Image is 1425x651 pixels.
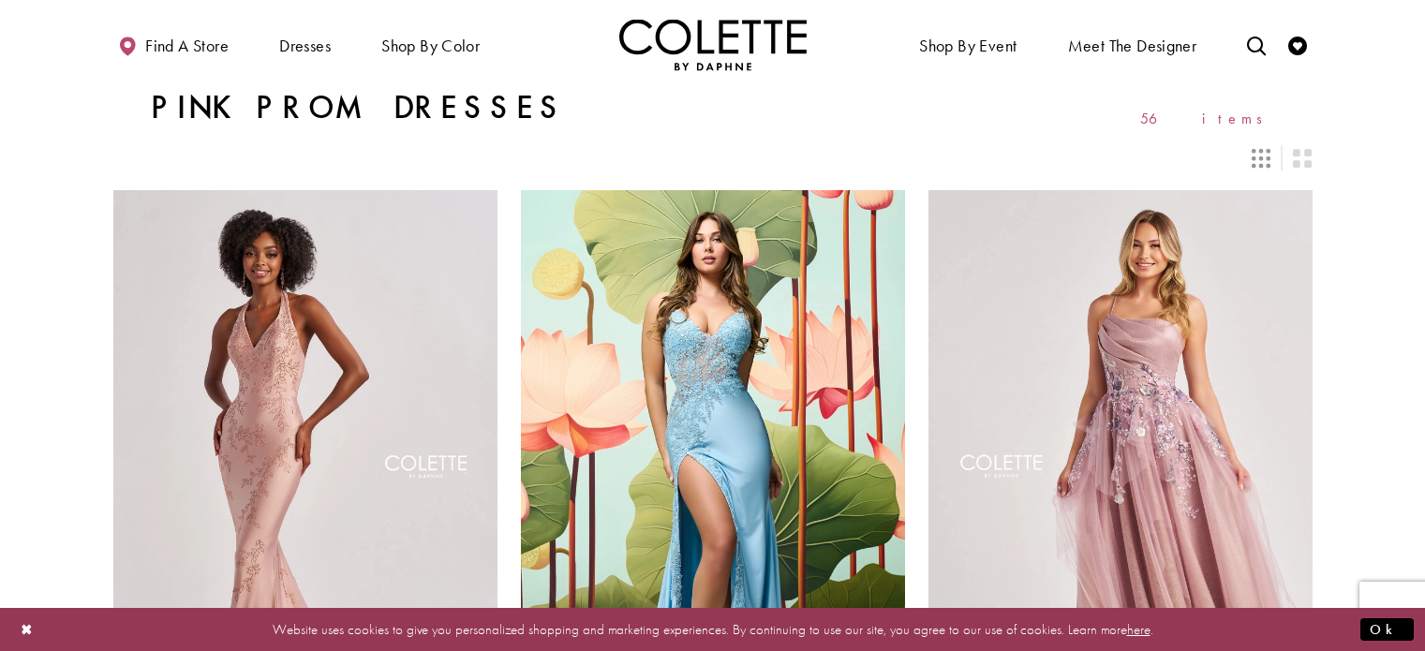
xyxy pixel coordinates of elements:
span: Dresses [275,19,335,70]
span: Shop by color [381,37,480,55]
span: Switch layout to 2 columns [1293,149,1312,168]
div: Layout Controls [102,138,1324,179]
span: Dresses [279,37,331,55]
span: Find a store [145,37,229,55]
a: Find a store [113,19,233,70]
a: here [1127,619,1150,638]
span: Meet the designer [1068,37,1197,55]
a: Meet the designer [1063,19,1202,70]
span: Shop By Event [919,37,1017,55]
h1: Pink Prom Dresses [151,89,566,126]
p: Website uses cookies to give you personalized shopping and marketing experiences. By continuing t... [135,616,1290,642]
span: Switch layout to 3 columns [1252,149,1270,168]
a: Toggle search [1242,19,1270,70]
button: Submit Dialog [1360,617,1414,641]
span: Shop By Event [914,19,1021,70]
a: Check Wishlist [1284,19,1312,70]
img: Colette by Daphne [619,19,807,70]
a: Visit Home Page [619,19,807,70]
button: Close Dialog [11,613,43,645]
span: 56 items [1140,111,1275,126]
span: Shop by color [377,19,484,70]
